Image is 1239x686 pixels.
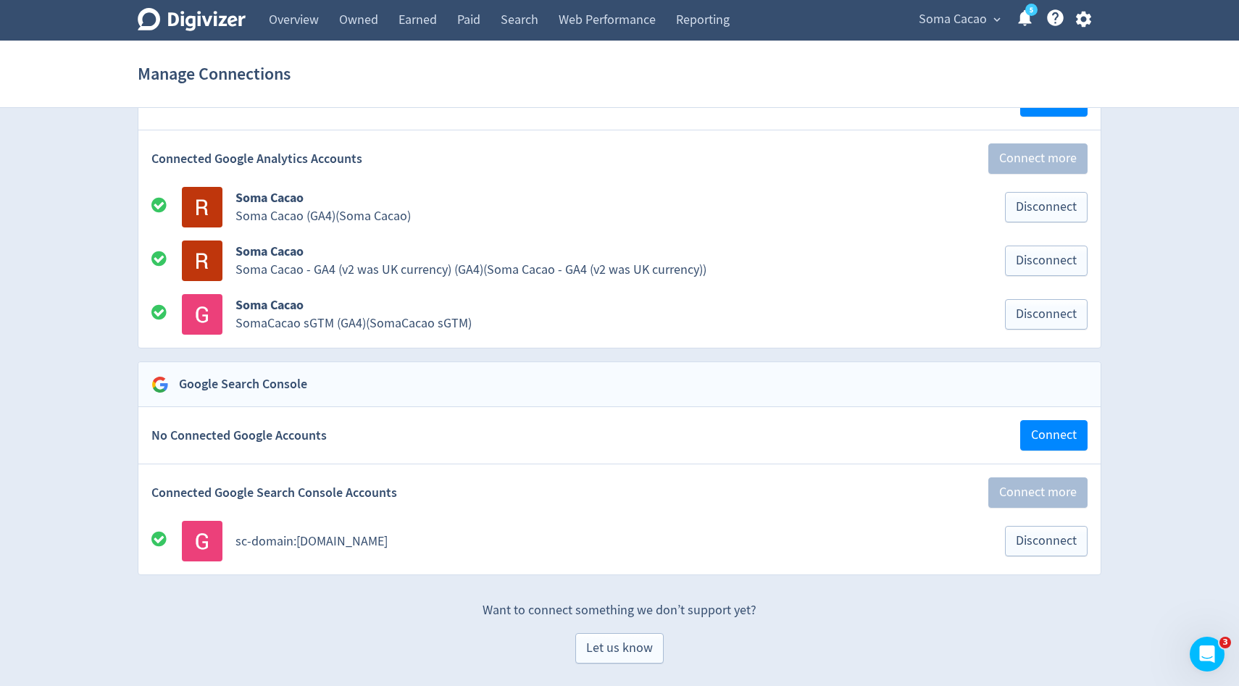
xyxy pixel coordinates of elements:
[1031,429,1077,442] span: Connect
[1016,201,1077,214] span: Disconnect
[169,375,307,393] h2: Google Search Console
[1016,535,1077,548] span: Disconnect
[182,521,222,561] img: Avatar for sc-domain:somacacao.com.au
[1025,4,1038,16] a: 5
[182,294,222,335] img: Avatar for SomaCacao sGTM
[151,150,362,168] span: Connected Google Analytics Accounts
[151,484,397,502] span: Connected Google Search Console Accounts
[988,143,1088,174] button: Connect more
[990,13,1004,26] span: expand_more
[151,530,182,553] div: All good
[151,304,182,326] div: All good
[182,187,222,227] img: Avatar for Soma Cacao
[151,196,182,219] div: All good
[586,642,653,655] span: Let us know
[235,296,992,332] a: Soma CacaoSomaCacao sGTM (GA4)(SomaCacao sGTM)
[138,588,1101,619] p: Want to connect something we don’t support yet?
[999,152,1077,165] span: Connect more
[1016,254,1077,267] span: Disconnect
[235,314,992,332] div: SomaCacao sGTM (GA4) ( SomaCacao sGTM )
[151,427,327,445] span: No Connected Google Accounts
[1016,308,1077,321] span: Disconnect
[1005,299,1088,330] button: Disconnect
[151,376,169,393] svg: Google Analytics
[914,8,1004,31] button: Soma Cacao
[575,633,664,664] button: Let us know
[988,477,1088,508] button: Connect more
[235,296,304,314] b: Soma Cacao
[1005,192,1088,222] button: Disconnect
[1219,637,1231,648] span: 3
[235,189,992,225] a: Soma CacaoSoma Cacao (GA4)(Soma Cacao)
[235,243,304,260] b: Soma Cacao
[235,261,992,279] div: Soma Cacao - GA4 (v2 was UK currency) (GA4) ( Soma Cacao - GA4 (v2 was UK currency) )
[1005,246,1088,276] button: Disconnect
[235,207,992,225] div: Soma Cacao (GA4) ( Soma Cacao )
[235,189,304,206] b: Soma Cacao
[151,250,182,272] div: All good
[235,243,992,279] a: Soma CacaoSoma Cacao - GA4 (v2 was UK currency) (GA4)(Soma Cacao - GA4 (v2 was UK currency))
[1030,5,1033,15] text: 5
[235,533,388,550] a: sc-domain:[DOMAIN_NAME]
[1031,95,1077,108] span: Connect
[182,240,222,281] img: Avatar for Soma Cacao - GA4 (v2 was UK currency)
[138,51,291,97] h1: Manage Connections
[999,486,1077,499] span: Connect more
[1020,420,1088,451] button: Connect
[1190,637,1225,672] iframe: Intercom live chat
[1005,526,1088,556] button: Disconnect
[919,8,987,31] span: Soma Cacao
